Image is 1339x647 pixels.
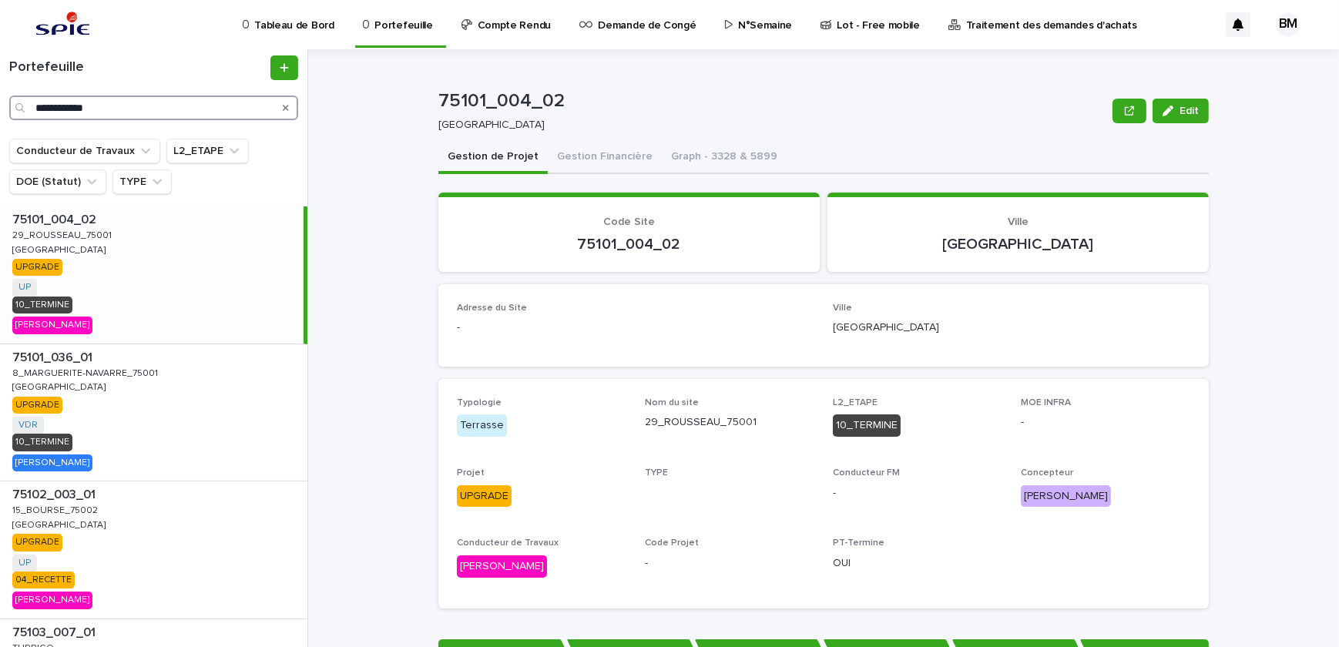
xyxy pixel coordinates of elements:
[438,90,1106,112] p: 75101_004_02
[12,242,109,256] p: [GEOGRAPHIC_DATA]
[12,379,109,393] p: [GEOGRAPHIC_DATA]
[833,555,1002,572] p: OUI
[548,142,662,174] button: Gestion Financière
[18,558,31,568] a: UP
[12,317,92,334] div: [PERSON_NAME]
[833,320,1190,336] p: [GEOGRAPHIC_DATA]
[645,414,814,431] p: 29_ROUSSEAU_75001
[166,139,249,163] button: L2_ETAPE
[833,414,901,437] div: 10_TERMINE
[1021,414,1190,431] p: -
[457,414,507,437] div: Terrasse
[12,517,109,531] p: [GEOGRAPHIC_DATA]
[12,347,96,365] p: 75101_036_01
[833,468,900,478] span: Conducteur FM
[833,538,884,548] span: PT-Termine
[1021,485,1111,508] div: [PERSON_NAME]
[12,622,99,640] p: 75103_007_01
[9,96,298,120] input: Search
[645,468,668,478] span: TYPE
[1180,106,1199,116] span: Edit
[9,59,267,76] h1: Portefeuille
[1021,468,1073,478] span: Concepteur
[12,484,99,502] p: 75102_003_01
[438,142,548,174] button: Gestion de Projet
[12,534,62,551] div: UPGRADE
[662,142,787,174] button: Graph - 3328 & 5899
[12,572,75,588] div: 04_RECETTE
[833,303,852,313] span: Ville
[645,398,699,407] span: Nom du site
[457,235,801,253] p: 75101_004_02
[603,216,655,227] span: Code Site
[112,169,172,194] button: TYPE
[833,398,878,407] span: L2_ETAPE
[12,454,92,471] div: [PERSON_NAME]
[12,365,161,379] p: 8_MARGUERITE-NAVARRE_75001
[12,397,62,414] div: UPGRADE
[457,398,502,407] span: Typologie
[833,485,1002,501] p: -
[457,538,559,548] span: Conducteur de Travaux
[1153,99,1209,123] button: Edit
[846,235,1190,253] p: [GEOGRAPHIC_DATA]
[457,320,814,336] p: -
[18,282,31,293] a: UP
[9,169,106,194] button: DOE (Statut)
[12,210,99,227] p: 75101_004_02
[18,420,38,431] a: VDR
[12,434,72,451] div: 10_TERMINE
[457,468,485,478] span: Projet
[457,485,512,508] div: UPGRADE
[1276,12,1300,37] div: BM
[12,259,62,276] div: UPGRADE
[12,297,72,313] div: 10_TERMINE
[1008,216,1029,227] span: Ville
[31,9,95,40] img: svstPd6MQfCT1uX1QGkG
[645,555,814,572] p: -
[12,592,92,608] div: [PERSON_NAME]
[12,502,101,516] p: 15_BOURSE_75002
[438,119,1100,132] p: [GEOGRAPHIC_DATA]
[645,538,699,548] span: Code Projet
[1021,398,1071,407] span: MOE INFRA
[457,555,547,578] div: [PERSON_NAME]
[12,227,115,241] p: 29_ROUSSEAU_75001
[9,139,160,163] button: Conducteur de Travaux
[457,303,527,313] span: Adresse du Site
